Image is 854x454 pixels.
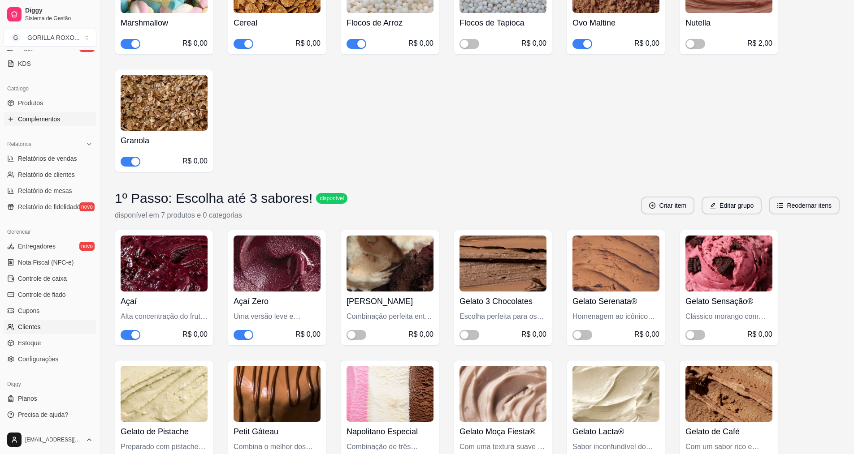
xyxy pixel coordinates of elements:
[18,242,56,251] span: Entregadores
[121,366,208,422] img: product-image
[685,236,772,291] img: product-image
[121,236,208,291] img: product-image
[25,7,93,15] span: Diggy
[685,311,772,322] div: Clássico morango com chocolate, trazendo uma experiência deliciosa e equilibrada entre doçura e i...
[18,170,75,179] span: Relatório de clientes
[4,96,96,110] a: Produtos
[121,425,208,438] h4: Gelato de Pistache
[18,410,68,419] span: Precisa de ajuda?
[347,441,434,452] div: Combinação de três sabores clássicos que encantam os amantes de Gelato: chocolate, [PERSON_NAME] ...
[4,391,96,406] a: Planos
[234,311,321,322] div: Uma versão leve e saudável do tradicional açaí, mantendo o sabor característico da fruta, mas com...
[4,56,96,71] a: KDS
[4,151,96,166] a: Relatórios de vendas
[115,190,312,206] h3: 1º Passo: Escolha até 3 sabores!
[4,225,96,239] div: Gerenciar
[521,329,546,340] div: R$ 0,00
[4,81,96,96] div: Catálogo
[408,38,434,49] div: R$ 0,00
[115,210,347,221] p: disponível em 7 produtos e 0 categorias
[572,295,659,308] h4: Gelato Serenata®
[460,425,546,438] h4: Gelato Moça Fiesta®
[121,17,208,29] h4: Marshmallow
[4,4,96,25] a: DiggySistema de Gestão
[121,75,208,131] img: product-image
[182,329,208,340] div: R$ 0,00
[685,17,772,29] h4: Nutella
[649,202,655,209] span: plus-circle
[747,329,772,340] div: R$ 0,00
[521,38,546,49] div: R$ 0,00
[347,236,434,291] img: product-image
[347,311,434,322] div: Combinação perfeita entre os sabores clássicos de brigadeiro e beijinho, trazendo a doçura e crem...
[27,33,80,42] div: GORILLA ROXO ...
[685,441,772,452] div: Com um sabor rico e encorpado, ele é feito a partir de grãos de café de alta qualidade.
[460,295,546,308] h4: Gelato 3 Chocolates
[572,441,659,452] div: Sabor inconfundível do chocolate branco Lacta, conhecido por sua cremosidade e sabor marcante.
[18,258,74,267] span: Nota Fiscal (NFC-e)
[572,236,659,291] img: product-image
[685,295,772,308] h4: Gelato Sensação®
[295,38,321,49] div: R$ 0,00
[777,202,783,209] span: ordered-list
[18,274,67,283] span: Controle de caixa
[18,59,31,68] span: KDS
[347,425,434,438] h4: Napolitano Especial
[702,197,762,214] button: editEditar grupo
[710,202,716,209] span: edit
[318,195,346,202] span: disponível
[121,134,208,147] h4: Granola
[18,322,41,331] span: Clientes
[182,38,208,49] div: R$ 0,00
[121,295,208,308] h4: Açaí
[18,338,41,347] span: Estoque
[460,441,546,452] div: Com uma textura suave e aveludada, esse gelato é perfeito para quem aprecia a doçura e a cremosid...
[634,38,659,49] div: R$ 0,00
[572,17,659,29] h4: Ovo Maltine
[4,304,96,318] a: Cupons
[121,441,208,452] div: Preparado com pistaches selecionados para proporcionar um sabor autêntico e marcante.
[4,429,96,450] button: [EMAIL_ADDRESS][DOMAIN_NAME]
[18,186,72,195] span: Relatório de mesas
[234,295,321,308] h4: Açaí Zero
[408,329,434,340] div: R$ 0,00
[347,366,434,422] img: product-image
[460,311,546,322] div: Escolha perfeita para os verdadeiros chocólatras, combinando três tipos de chocolate em uma única...
[4,200,96,214] a: Relatório de fidelidadenovo
[460,17,546,29] h4: Flocos de Tapioca
[685,366,772,422] img: product-image
[347,295,434,308] h4: [PERSON_NAME]
[572,425,659,438] h4: Gelato Lacta®
[769,197,840,214] button: ordered-listReodernar itens
[4,336,96,350] a: Estoque
[25,436,82,443] span: [EMAIL_ADDRESS][DOMAIN_NAME]
[18,115,60,124] span: Complementos
[572,366,659,422] img: product-image
[234,425,321,438] h4: Petit Gâteau
[747,38,772,49] div: R$ 2,00
[234,17,321,29] h4: Cereal
[4,271,96,286] a: Controle de caixa
[4,184,96,198] a: Relatório de mesas
[4,239,96,253] a: Entregadoresnovo
[182,156,208,167] div: R$ 0,00
[685,425,772,438] h4: Gelato de Café
[4,29,96,47] button: Select a team
[18,355,58,364] span: Configurações
[295,329,321,340] div: R$ 0,00
[234,441,321,452] div: Combina o melhor dos dois mundos: a cremosidade do gelato e o sabor intenso do clássico petit gât...
[121,311,208,322] div: Alta concentração do fruto, sabor intenso e muita cremosidade.
[634,329,659,340] div: R$ 0,00
[460,236,546,291] img: product-image
[18,394,37,403] span: Planos
[4,112,96,126] a: Complementos
[641,197,694,214] button: plus-circleCriar item
[4,377,96,391] div: Diggy
[4,255,96,270] a: Nota Fiscal (NFC-e)
[18,290,66,299] span: Controle de fiado
[18,202,80,211] span: Relatório de fidelidade
[18,306,39,315] span: Cupons
[234,366,321,422] img: product-image
[234,236,321,291] img: product-image
[572,311,659,322] div: Homenagem ao icônico bombom Serenata de Amor, combinando a cremosidade do gelato com o sabor irre...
